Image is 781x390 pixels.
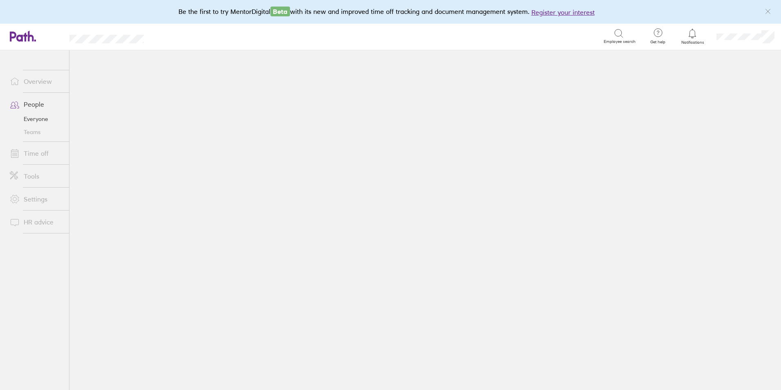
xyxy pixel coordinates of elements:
[3,73,69,90] a: Overview
[270,7,290,16] span: Beta
[679,40,706,45] span: Notifications
[604,39,636,44] span: Employee search
[531,7,595,17] button: Register your interest
[679,28,706,45] a: Notifications
[645,40,671,45] span: Get help
[3,214,69,230] a: HR advice
[3,112,69,126] a: Everyone
[3,191,69,207] a: Settings
[3,168,69,184] a: Tools
[3,96,69,112] a: People
[166,32,187,40] div: Search
[3,145,69,161] a: Time off
[179,7,603,17] div: Be the first to try MentorDigital with its new and improved time off tracking and document manage...
[3,126,69,139] a: Teams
